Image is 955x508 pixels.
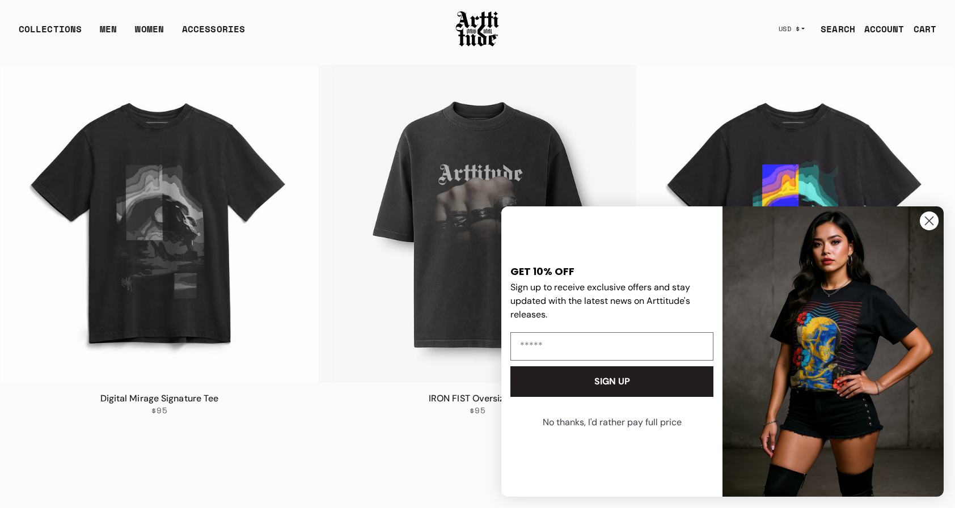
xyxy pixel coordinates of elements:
[19,22,82,45] div: COLLECTIONS
[319,65,636,383] a: IRON FIST Oversize TeeIRON FIST Oversize Tee
[151,405,167,416] span: $95
[510,332,713,361] input: Email
[510,281,690,320] span: Sign up to receive exclusive offers and stay updated with the latest news on Arttitude's releases.
[319,65,636,383] img: IRON FIST Oversize Tee
[10,22,254,45] ul: Main navigation
[905,18,936,40] a: Open cart
[772,16,812,41] button: USD $
[1,65,318,383] a: Digital Mirage Signature TeeDigital Mirage Signature Tee
[455,10,500,48] img: Arttitude
[637,65,954,383] img: Digital Mirage Origin Signature Tee
[509,408,715,437] button: No thanks, I'd rather pay full price
[490,195,955,508] div: FLYOUT Form
[919,211,939,231] button: Close dialog
[812,18,855,40] a: SEARCH
[637,65,954,383] a: Digital Mirage Origin Signature TeeDigital Mirage Origin Signature Tee
[510,264,574,278] span: GET 10% OFF
[135,22,164,45] a: WOMEN
[722,206,944,497] img: 88b40c6e-4fbe-451e-b692-af676383430e.jpeg
[779,24,800,33] span: USD $
[182,22,245,45] div: ACCESSORIES
[100,392,219,404] a: Digital Mirage Signature Tee
[510,366,713,397] button: SIGN UP
[429,392,526,404] a: IRON FIST Oversize Tee
[100,22,117,45] a: MEN
[470,405,485,416] span: $95
[855,18,905,40] a: ACCOUNT
[1,65,318,383] img: Digital Mirage Signature Tee
[914,22,936,36] div: CART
